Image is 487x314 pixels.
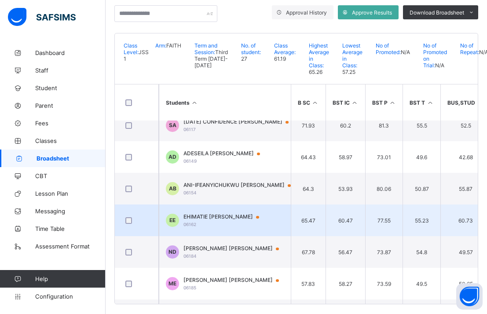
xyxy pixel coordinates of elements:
td: 49.6 [403,141,440,173]
td: 55.5 [403,110,440,141]
span: Class Average: [274,42,296,55]
span: N/A [401,49,410,55]
span: ME [168,280,176,287]
span: Classes [35,137,106,144]
td: 58.97 [326,141,365,173]
span: Third Term [DATE]-[DATE] [194,49,228,69]
span: Help [35,275,105,282]
th: BST T [403,84,440,120]
span: JSS 1 [124,49,149,62]
span: Approval History [286,9,327,16]
span: Parent [35,102,106,109]
span: N/A [435,62,444,69]
th: Students [159,84,291,120]
span: EHIMATIE [PERSON_NAME] [183,213,267,220]
span: 06149 [183,158,197,164]
span: AD [168,153,176,160]
span: CBT [35,172,106,179]
td: 50.87 [403,173,440,204]
td: 65.47 [291,204,326,236]
span: Dashboard [35,49,106,56]
span: 06117 [183,127,196,132]
td: 73.59 [365,268,403,299]
span: 27 [241,55,247,62]
span: 06185 [183,285,196,290]
td: 80.06 [365,173,403,204]
td: 53.93 [326,173,365,204]
td: 73.87 [365,236,403,268]
td: 60.2 [326,110,365,141]
td: 81.3 [365,110,403,141]
span: 06184 [183,253,197,259]
td: 73.01 [365,141,403,173]
td: 64.43 [291,141,326,173]
th: BST IC [326,84,365,120]
th: BST P [365,84,403,120]
span: Staff [35,67,106,74]
span: 06154 [183,190,197,195]
span: Term and Session: [194,42,217,55]
span: SA [169,122,176,128]
td: 77.55 [365,204,403,236]
td: 64.3 [291,173,326,204]
span: Fees [35,120,106,127]
span: No of Promoted on Trial: [423,42,447,69]
th: B SC [291,84,326,120]
span: ND [168,248,176,255]
td: 49.5 [403,268,440,299]
span: Messaging [35,208,106,215]
td: 54.8 [403,236,440,268]
span: No. of student: [241,42,261,55]
td: 56.47 [326,236,365,268]
td: 71.93 [291,110,326,141]
td: 67.78 [291,236,326,268]
span: [DATE] CONFIDENCE [PERSON_NAME] [183,118,297,125]
span: Lesson Plan [35,190,106,197]
span: Assessment Format [35,243,106,250]
span: 06162 [183,222,196,227]
i: Sort in Ascending Order [311,99,319,106]
span: [PERSON_NAME] [PERSON_NAME] [183,277,287,284]
span: 57.25 [342,69,355,75]
span: No of Repeat: [460,42,479,55]
span: Lowest Average in Class: [342,42,363,69]
span: Highest Average in Class: [309,42,329,69]
span: ANI-IFEANYICHUKWU [PERSON_NAME] [183,182,299,189]
span: Time Table [35,225,106,232]
img: safsims [8,8,76,26]
td: 55.23 [403,204,440,236]
i: Sort in Ascending Order [476,99,484,106]
span: EE [169,217,176,223]
td: 57.83 [291,268,326,299]
span: AB [169,185,176,192]
span: Download Broadsheet [410,9,464,16]
span: Approve Results [352,9,392,16]
td: 60.47 [326,204,365,236]
i: Sort in Ascending Order [351,99,359,106]
span: FAITH [166,42,181,49]
span: ADESEILA [PERSON_NAME] [183,150,268,157]
span: No of Promoted: [376,42,401,55]
span: [PERSON_NAME] [PERSON_NAME] [183,245,287,252]
span: Arm: [155,42,166,49]
button: Open asap [456,283,483,310]
i: Sort in Ascending Order [426,99,434,106]
span: Class Level: [124,42,139,55]
span: Student [35,84,106,91]
span: 65.26 [309,69,322,75]
td: 58.27 [326,268,365,299]
span: Configuration [35,293,105,300]
span: Broadsheet [37,155,106,162]
i: Sort in Ascending Order [389,99,396,106]
i: Sort Ascending [191,99,198,106]
span: 61.19 [274,55,286,62]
